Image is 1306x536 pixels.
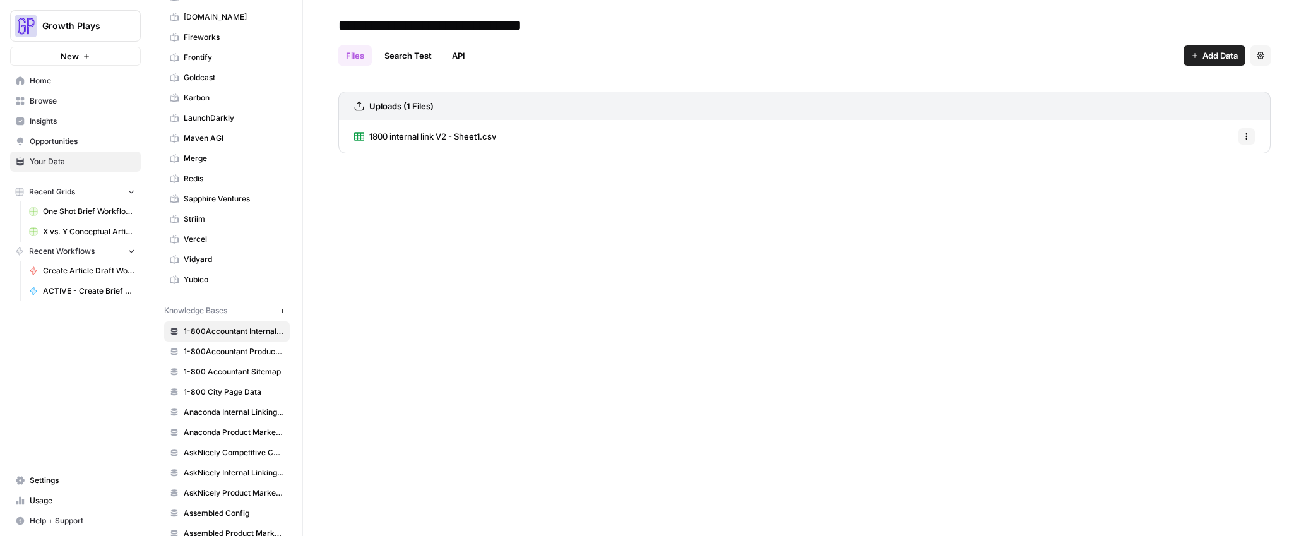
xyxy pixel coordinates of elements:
a: Karbon [164,88,290,108]
span: Sapphire Ventures [184,193,284,205]
a: Vercel [164,229,290,249]
span: Create Article Draft Workflow [43,265,135,277]
a: 1-800 Accountant Sitemap [164,362,290,382]
a: Files [338,45,372,66]
a: LaunchDarkly [164,108,290,128]
span: Redis [184,173,284,184]
span: Recent Grids [29,186,75,198]
a: Insights [10,111,141,131]
span: Your Data [30,156,135,167]
a: Settings [10,470,141,491]
button: Help + Support [10,511,141,531]
a: Redis [164,169,290,189]
a: Goldcast [164,68,290,88]
a: Frontify [164,47,290,68]
span: AskNicely Internal Linking KB [184,467,284,479]
span: Browse [30,95,135,107]
a: Striim [164,209,290,229]
span: X vs. Y Conceptual Articles [43,226,135,237]
a: Anaconda Product Marketing Wiki [164,422,290,443]
span: Settings [30,475,135,486]
span: 1-800Accountant Internal Linking [184,326,284,337]
a: AskNicely Internal Linking KB [164,463,290,483]
a: One Shot Brief Workflow Grid [23,201,141,222]
span: LaunchDarkly [184,112,284,124]
span: 1-800 Accountant Sitemap [184,366,284,378]
span: 1-800 City Page Data [184,386,284,398]
button: Recent Grids [10,182,141,201]
a: AskNicely Product Marketing Wiki [164,483,290,503]
button: Add Data [1184,45,1245,66]
a: AskNicely Competitive Content Database [164,443,290,463]
span: Help + Support [30,515,135,527]
a: Home [10,71,141,91]
span: Goldcast [184,72,284,83]
span: AskNicely Product Marketing Wiki [184,487,284,499]
a: Opportunities [10,131,141,152]
span: Karbon [184,92,284,104]
a: Create Article Draft Workflow [23,261,141,281]
span: Assembled Config [184,508,284,519]
a: 1-800Accountant Internal Linking [164,321,290,342]
span: Opportunities [30,136,135,147]
span: Striim [184,213,284,225]
a: 1800 internal link V2 - Sheet1.csv [354,120,496,153]
a: Usage [10,491,141,511]
span: Maven AGI [184,133,284,144]
a: Fireworks [164,27,290,47]
a: Uploads (1 Files) [354,92,434,120]
span: Vidyard [184,254,284,265]
span: Fireworks [184,32,284,43]
span: Growth Plays [42,20,119,32]
span: 1800 internal link V2 - Sheet1.csv [369,130,496,143]
a: Assembled Config [164,503,290,523]
span: One Shot Brief Workflow Grid [43,206,135,217]
h3: Uploads (1 Files) [369,100,434,112]
a: 1-800 City Page Data [164,382,290,402]
a: Anaconda Internal Linking KB [164,402,290,422]
span: Usage [30,495,135,506]
button: Workspace: Growth Plays [10,10,141,42]
a: [DOMAIN_NAME] [164,7,290,27]
span: Recent Workflows [29,246,95,257]
a: Browse [10,91,141,111]
span: Vercel [184,234,284,245]
span: Anaconda Internal Linking KB [184,407,284,418]
a: ACTIVE - Create Brief Workflow [23,281,141,301]
a: Vidyard [164,249,290,270]
a: Your Data [10,152,141,172]
span: ACTIVE - Create Brief Workflow [43,285,135,297]
span: Knowledge Bases [164,305,227,316]
button: New [10,47,141,66]
a: API [444,45,473,66]
a: Merge [164,148,290,169]
a: Yubico [164,270,290,290]
span: 1-800Accountant Product Marketing [184,346,284,357]
a: Search Test [377,45,439,66]
a: 1-800Accountant Product Marketing [164,342,290,362]
a: X vs. Y Conceptual Articles [23,222,141,242]
span: Insights [30,116,135,127]
span: [DOMAIN_NAME] [184,11,284,23]
a: Maven AGI [164,128,290,148]
span: Anaconda Product Marketing Wiki [184,427,284,438]
span: AskNicely Competitive Content Database [184,447,284,458]
span: Yubico [184,274,284,285]
span: Add Data [1202,49,1238,62]
span: Merge [184,153,284,164]
span: Frontify [184,52,284,63]
button: Recent Workflows [10,242,141,261]
span: New [61,50,79,63]
a: Sapphire Ventures [164,189,290,209]
span: Home [30,75,135,86]
img: Growth Plays Logo [15,15,37,37]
